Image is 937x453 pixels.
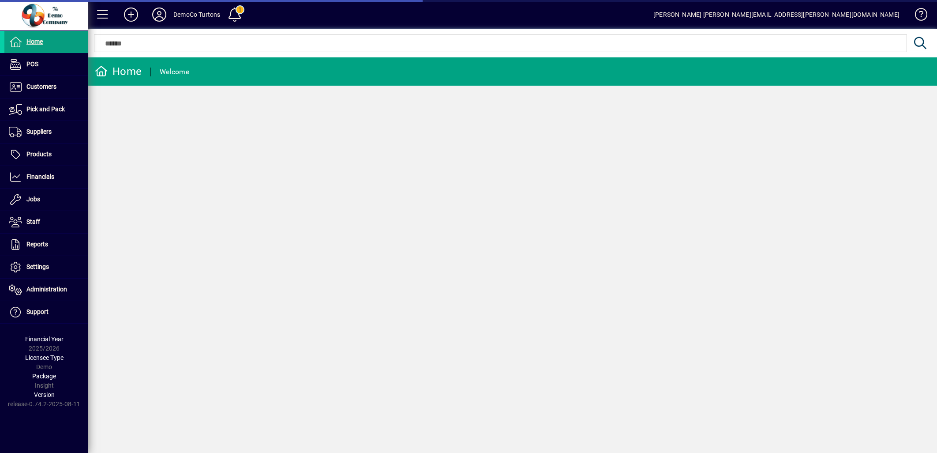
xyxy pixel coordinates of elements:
[4,301,88,323] a: Support
[4,143,88,166] a: Products
[26,173,54,180] span: Financials
[26,83,56,90] span: Customers
[26,60,38,68] span: POS
[908,2,926,30] a: Knowledge Base
[4,98,88,121] a: Pick and Pack
[26,128,52,135] span: Suppliers
[117,7,145,23] button: Add
[4,189,88,211] a: Jobs
[4,211,88,233] a: Staff
[26,308,49,315] span: Support
[4,279,88,301] a: Administration
[26,151,52,158] span: Products
[4,166,88,188] a: Financials
[32,373,56,380] span: Package
[4,53,88,75] a: POS
[26,286,67,293] span: Administration
[95,64,142,79] div: Home
[173,8,220,22] div: DemoCo Turtons
[26,263,49,270] span: Settings
[4,256,88,278] a: Settings
[25,354,64,361] span: Licensee Type
[26,196,40,203] span: Jobs
[26,106,65,113] span: Pick and Pack
[25,336,64,343] span: Financial Year
[26,218,40,225] span: Staff
[26,241,48,248] span: Reports
[4,121,88,143] a: Suppliers
[145,7,173,23] button: Profile
[4,76,88,98] a: Customers
[4,234,88,256] a: Reports
[26,38,43,45] span: Home
[34,391,55,398] span: Version
[160,65,189,79] div: Welcome
[653,8,900,22] div: [PERSON_NAME] [PERSON_NAME][EMAIL_ADDRESS][PERSON_NAME][DOMAIN_NAME]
